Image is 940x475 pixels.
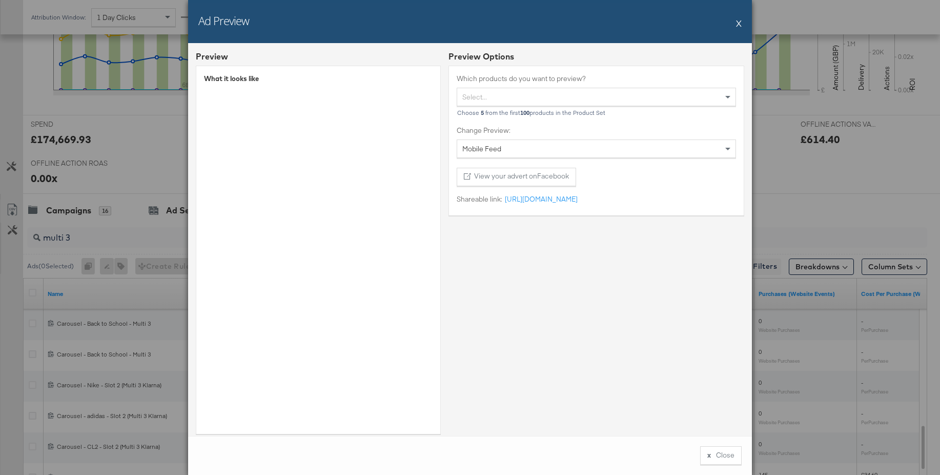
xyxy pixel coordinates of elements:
[481,109,484,116] b: 5
[457,126,736,135] label: Change Preview:
[204,74,433,84] div: What it looks like
[198,13,249,28] h2: Ad Preview
[457,168,576,186] button: View your advert onFacebook
[462,144,501,153] span: Mobile Feed
[448,51,744,63] div: Preview Options
[520,109,529,116] b: 100
[196,51,228,63] div: Preview
[707,450,711,460] div: x
[457,88,735,106] div: Select...
[700,446,742,465] button: xClose
[736,13,742,33] button: X
[457,74,736,84] label: Which products do you want to preview?
[457,109,736,116] div: Choose from the first products in the Product Set
[502,194,578,204] a: [URL][DOMAIN_NAME]
[457,194,502,204] label: Shareable link:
